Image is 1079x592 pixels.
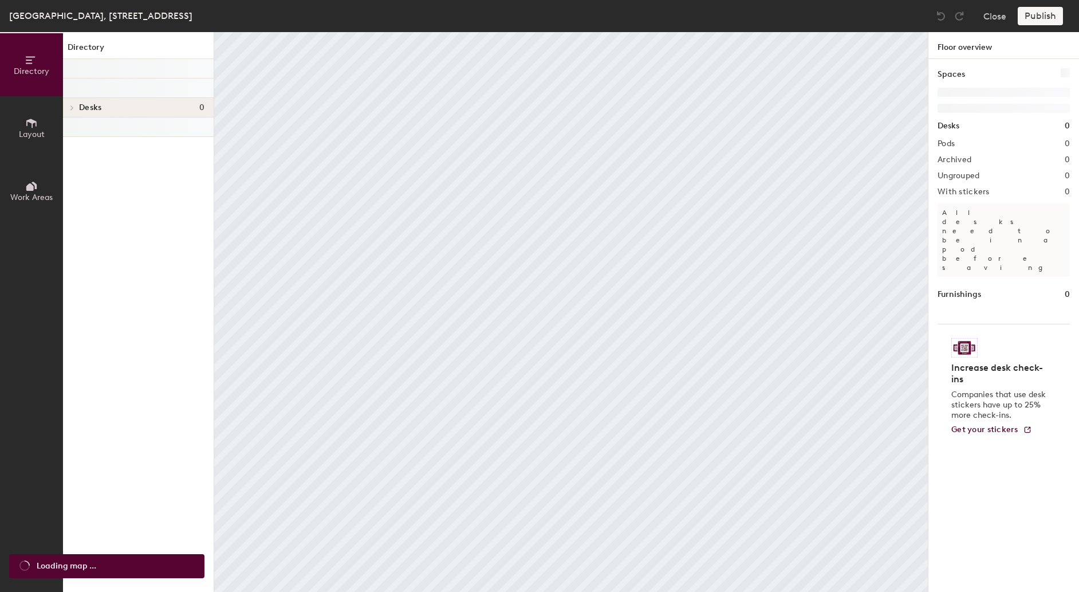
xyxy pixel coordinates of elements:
span: Desks [79,103,101,112]
span: Work Areas [10,193,53,202]
span: Layout [19,130,45,139]
canvas: Map [214,32,928,592]
h1: Spaces [938,68,965,81]
h1: 0 [1065,120,1070,132]
h1: Floor overview [928,32,1079,59]
span: Loading map ... [37,560,96,573]
h1: 0 [1065,288,1070,301]
h2: 0 [1065,187,1070,197]
img: Sticker logo [951,338,978,358]
h1: Desks [938,120,959,132]
h2: Ungrouped [938,171,980,181]
h2: 0 [1065,155,1070,164]
img: Undo [935,10,947,22]
span: 0 [199,103,204,112]
a: Get your stickers [951,425,1032,435]
h2: 0 [1065,171,1070,181]
p: Companies that use desk stickers have up to 25% more check-ins. [951,390,1049,421]
h2: Pods [938,139,955,148]
img: Redo [954,10,965,22]
button: Close [983,7,1006,25]
p: All desks need to be in a pod before saving [938,203,1070,277]
h2: 0 [1065,139,1070,148]
div: [GEOGRAPHIC_DATA], [STREET_ADDRESS] [9,9,192,23]
h1: Directory [63,41,214,59]
h1: Furnishings [938,288,981,301]
h4: Increase desk check-ins [951,362,1049,385]
span: Directory [14,66,49,76]
h2: Archived [938,155,971,164]
span: Get your stickers [951,425,1018,434]
h2: With stickers [938,187,990,197]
